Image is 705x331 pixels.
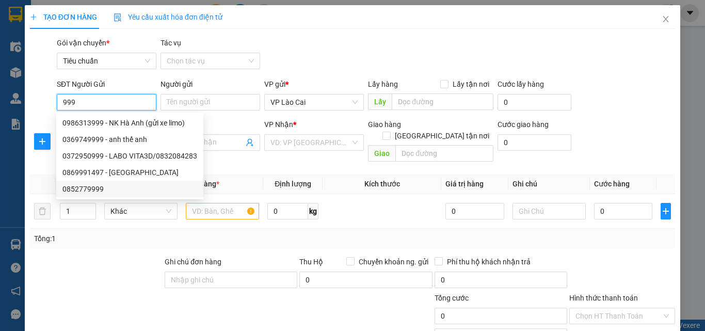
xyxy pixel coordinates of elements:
[512,203,586,219] input: Ghi Chú
[364,180,400,188] span: Kích thước
[498,120,549,129] label: Cước giao hàng
[508,174,590,194] th: Ghi chú
[264,120,293,129] span: VP Nhận
[165,272,297,288] input: Ghi chú đơn hàng
[498,80,544,88] label: Cước lấy hàng
[186,203,259,219] input: VD: Bàn, Ghế
[651,5,680,34] button: Close
[30,13,37,21] span: plus
[62,167,197,178] div: 0869991497 - [GEOGRAPHIC_DATA]
[34,233,273,244] div: Tổng: 1
[275,180,311,188] span: Định lượng
[114,13,222,21] span: Yêu cầu xuất hóa đơn điện tử
[395,145,493,162] input: Dọc đường
[161,39,181,47] label: Tác vụ
[448,78,493,90] span: Lấy tận nơi
[22,49,103,67] strong: 0888 827 827 - 0848 827 827
[569,294,638,302] label: Hình thức thanh toán
[445,203,504,219] input: 0
[392,93,493,110] input: Dọc đường
[165,258,221,266] label: Ghi chú đơn hàng
[9,69,99,97] span: Gửi hàng Hạ Long: Hotline:
[661,203,671,219] button: plus
[56,148,203,164] div: 0372950999 - LABO VITA3D/0832084283
[368,93,392,110] span: Lấy
[56,115,203,131] div: 0986313999 - NK Hà Anh (gửi xe limo)
[161,119,260,130] div: Người nhận
[57,39,109,47] span: Gói vận chuyển
[34,133,51,150] button: plus
[435,294,469,302] span: Tổng cước
[11,5,97,27] strong: Công ty TNHH Phúc Xuyên
[299,258,323,266] span: Thu Hộ
[498,134,571,151] input: Cước giao hàng
[662,15,670,23] span: close
[368,120,401,129] span: Giao hàng
[56,181,203,197] div: 0852779999
[5,39,104,57] strong: 024 3236 3236 -
[114,13,122,22] img: icon
[56,131,203,148] div: 0369749999 - anh thế anh
[264,78,364,90] div: VP gửi
[161,78,260,90] div: Người gửi
[62,150,197,162] div: 0372950999 - LABO VITA3D/0832084283
[445,180,484,188] span: Giá trị hàng
[62,117,197,129] div: 0986313999 - NK Hà Anh (gửi xe limo)
[35,137,50,146] span: plus
[56,164,203,181] div: 0869991497 - việt anh
[661,207,670,215] span: plus
[594,180,630,188] span: Cước hàng
[246,138,254,147] span: user-add
[355,256,432,267] span: Chuyển khoản ng. gửi
[368,145,395,162] span: Giao
[270,94,358,110] span: VP Lào Cai
[368,80,398,88] span: Lấy hàng
[5,30,104,67] span: Gửi hàng [GEOGRAPHIC_DATA]: Hotline:
[391,130,493,141] span: [GEOGRAPHIC_DATA] tận nơi
[63,53,150,69] span: Tiêu chuẩn
[443,256,535,267] span: Phí thu hộ khách nhận trả
[62,183,197,195] div: 0852779999
[308,203,318,219] span: kg
[34,203,51,219] button: delete
[498,94,571,111] input: Cước lấy hàng
[62,134,197,145] div: 0369749999 - anh thế anh
[57,78,156,90] div: SĐT Người Gửi
[30,13,97,21] span: TẠO ĐƠN HÀNG
[110,203,171,219] span: Khác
